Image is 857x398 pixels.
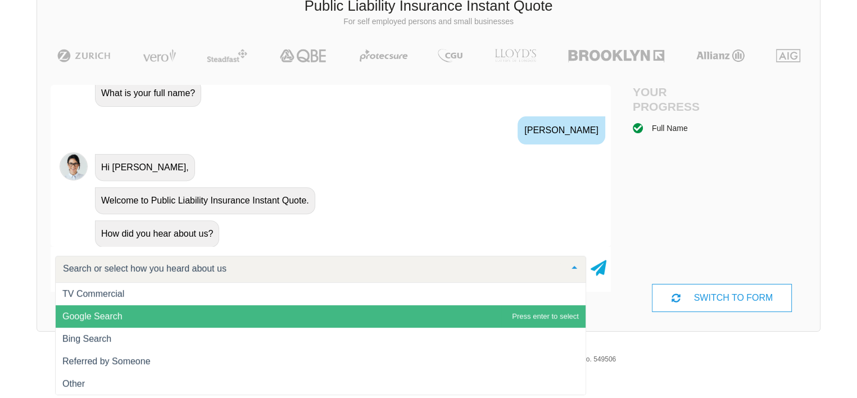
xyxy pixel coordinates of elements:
h4: Your Progress [633,85,722,113]
div: How did you hear about us? [95,220,219,247]
img: Allianz | Public Liability Insurance [691,49,750,62]
span: TV Commercial [62,289,124,298]
div: Hi [PERSON_NAME], [95,154,195,181]
input: Search or select how you heard about us [60,263,563,274]
img: Protecsure | Public Liability Insurance [355,49,412,62]
span: Bing Search [62,334,111,343]
img: QBE | Public Liability Insurance [273,49,334,62]
div: Welcome to Public Liability Insurance Instant Quote. [95,187,315,214]
img: Brooklyn | Public Liability Insurance [564,49,669,62]
img: CGU | Public Liability Insurance [433,49,467,62]
img: Chatbot | PLI [60,152,88,180]
img: Vero | Public Liability Insurance [138,49,181,62]
p: For self employed persons and small businesses [46,16,811,28]
span: Other [62,379,85,388]
div: [PERSON_NAME] [518,116,605,144]
img: AIG | Public Liability Insurance [772,49,805,62]
div: What is your full name? [95,80,201,107]
span: Google Search [62,311,123,321]
img: LLOYD's | Public Liability Insurance [488,49,542,62]
img: Zurich | Public Liability Insurance [52,49,116,62]
div: SWITCH TO FORM [652,284,792,312]
div: Full Name [652,122,688,134]
span: Referred by Someone [62,356,151,366]
img: Steadfast | Public Liability Insurance [202,49,252,62]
